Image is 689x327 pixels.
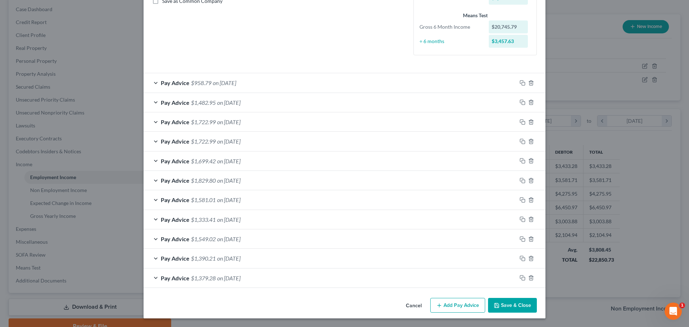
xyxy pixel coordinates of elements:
[217,196,240,203] span: on [DATE]
[217,275,240,281] span: on [DATE]
[489,20,528,33] div: $20,745.79
[217,216,240,223] span: on [DATE]
[217,255,240,262] span: on [DATE]
[191,196,216,203] span: $1,581.01
[217,118,240,125] span: on [DATE]
[161,216,189,223] span: Pay Advice
[213,79,236,86] span: on [DATE]
[217,158,240,164] span: on [DATE]
[191,118,216,125] span: $1,722.99
[161,118,189,125] span: Pay Advice
[161,138,189,145] span: Pay Advice
[665,303,682,320] iframe: Intercom live chat
[191,235,216,242] span: $1,549.02
[217,177,240,184] span: on [DATE]
[161,196,189,203] span: Pay Advice
[161,158,189,164] span: Pay Advice
[191,79,211,86] span: $958.79
[161,255,189,262] span: Pay Advice
[679,303,685,308] span: 1
[161,99,189,106] span: Pay Advice
[400,299,427,313] button: Cancel
[217,235,240,242] span: on [DATE]
[488,298,537,313] button: Save & Close
[191,275,216,281] span: $1,379.28
[430,298,485,313] button: Add Pay Advice
[191,255,216,262] span: $1,390.21
[191,177,216,184] span: $1,829.80
[191,216,216,223] span: $1,333.41
[416,23,485,31] div: Gross 6 Month Income
[161,235,189,242] span: Pay Advice
[161,177,189,184] span: Pay Advice
[217,99,240,106] span: on [DATE]
[191,138,216,145] span: $1,722.99
[420,12,531,19] div: Means Test
[161,79,189,86] span: Pay Advice
[191,99,216,106] span: $1,482.95
[161,275,189,281] span: Pay Advice
[489,35,528,48] div: $3,457.63
[191,158,216,164] span: $1,699.42
[217,138,240,145] span: on [DATE]
[416,38,485,45] div: ÷ 6 months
